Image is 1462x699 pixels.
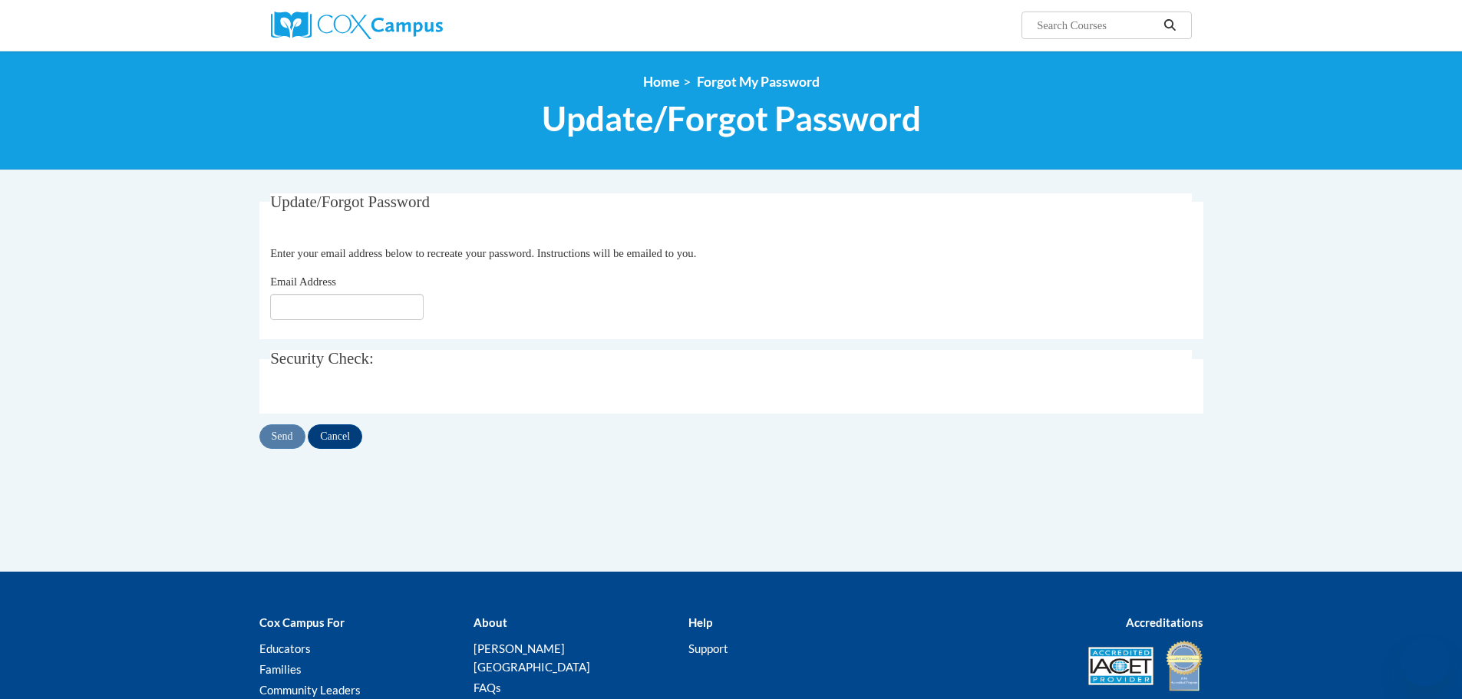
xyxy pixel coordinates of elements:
a: Home [643,74,679,90]
span: Security Check: [270,349,374,368]
b: Help [688,615,712,629]
a: FAQs [474,681,501,694]
a: Cox Campus [271,12,563,39]
a: [PERSON_NAME][GEOGRAPHIC_DATA] [474,641,590,674]
b: About [474,615,507,629]
img: Cox Campus [271,12,443,39]
span: Forgot My Password [697,74,820,90]
b: Accreditations [1126,615,1203,629]
b: Cox Campus For [259,615,345,629]
span: Enter your email address below to recreate your password. Instructions will be emailed to you. [270,247,696,259]
a: Families [259,662,302,676]
iframe: Button to launch messaging window [1401,638,1450,687]
input: Email [270,294,424,320]
span: Update/Forgot Password [542,98,921,139]
input: Search Courses [1035,16,1158,35]
span: Update/Forgot Password [270,193,430,211]
a: Educators [259,641,311,655]
input: Cancel [308,424,362,449]
a: Community Leaders [259,683,361,697]
button: Search [1158,16,1181,35]
img: IDA® Accredited [1165,639,1203,693]
a: Support [688,641,728,655]
span: Email Address [270,275,336,288]
img: Accredited IACET® Provider [1088,647,1153,685]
